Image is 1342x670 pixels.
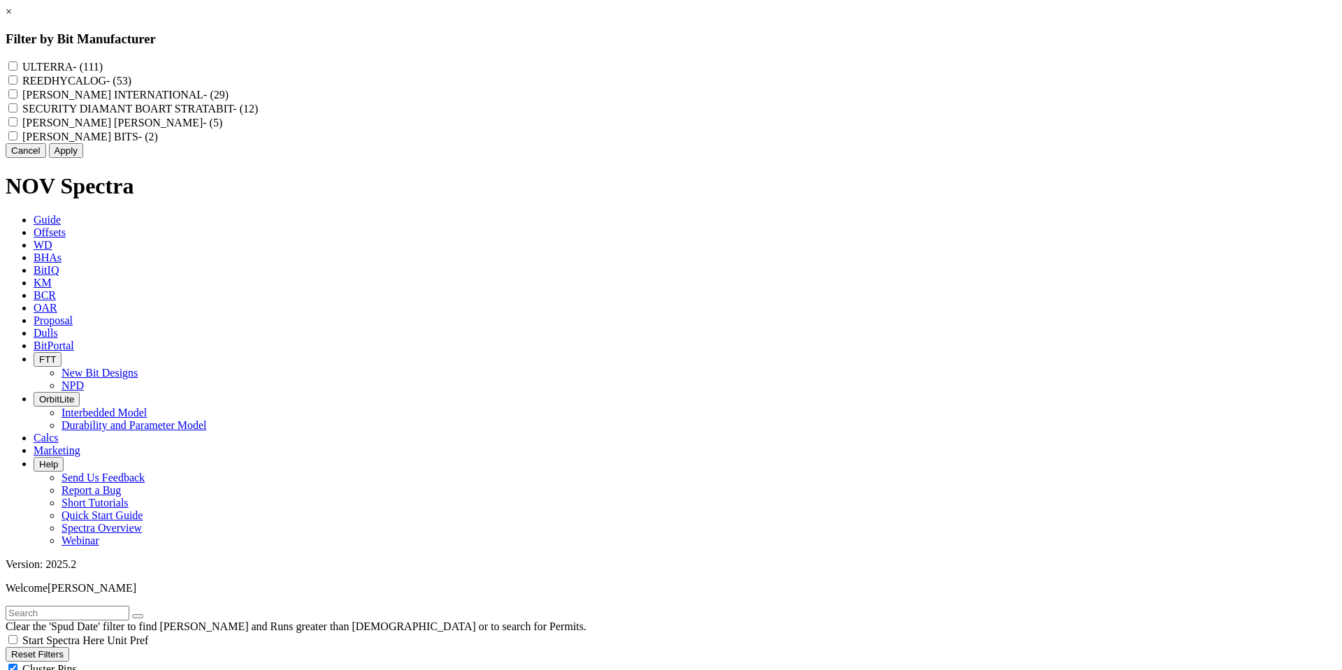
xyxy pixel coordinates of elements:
[34,214,61,226] span: Guide
[6,620,586,632] span: Clear the 'Spud Date' filter to find [PERSON_NAME] and Runs greater than [DEMOGRAPHIC_DATA] or to...
[34,289,56,301] span: BCR
[34,327,58,339] span: Dulls
[48,582,136,594] span: [PERSON_NAME]
[203,89,229,101] span: - (29)
[6,582,1336,595] p: Welcome
[34,277,52,289] span: KM
[203,117,222,129] span: - (5)
[62,484,121,496] a: Report a Bug
[62,522,142,534] a: Spectra Overview
[39,394,74,405] span: OrbitLite
[6,6,12,17] a: ×
[34,340,74,351] span: BitPortal
[34,314,73,326] span: Proposal
[6,31,1336,47] h3: Filter by Bit Manufacturer
[34,252,62,263] span: BHAs
[22,103,258,115] label: SECURITY DIAMANT BOART STRATABIT
[22,75,131,87] label: REEDHYCALOG
[34,444,80,456] span: Marketing
[34,239,52,251] span: WD
[6,647,69,662] button: Reset Filters
[22,634,104,646] span: Start Spectra Here
[22,117,222,129] label: [PERSON_NAME] [PERSON_NAME]
[49,143,83,158] button: Apply
[34,226,66,238] span: Offsets
[6,143,46,158] button: Cancel
[138,131,158,143] span: - (2)
[73,61,103,73] span: - (111)
[107,634,148,646] span: Unit Pref
[6,606,129,620] input: Search
[62,407,147,418] a: Interbedded Model
[62,472,145,483] a: Send Us Feedback
[22,89,229,101] label: [PERSON_NAME] INTERNATIONAL
[62,534,99,546] a: Webinar
[34,264,59,276] span: BitIQ
[62,497,129,509] a: Short Tutorials
[39,459,58,469] span: Help
[34,432,59,444] span: Calcs
[39,354,56,365] span: FTT
[22,61,103,73] label: ULTERRA
[62,367,138,379] a: New Bit Designs
[34,302,57,314] span: OAR
[62,509,143,521] a: Quick Start Guide
[6,558,1336,571] div: Version: 2025.2
[22,131,158,143] label: [PERSON_NAME] BITS
[62,419,207,431] a: Durability and Parameter Model
[106,75,131,87] span: - (53)
[6,173,1336,199] h1: NOV Spectra
[233,103,258,115] span: - (12)
[62,379,84,391] a: NPD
